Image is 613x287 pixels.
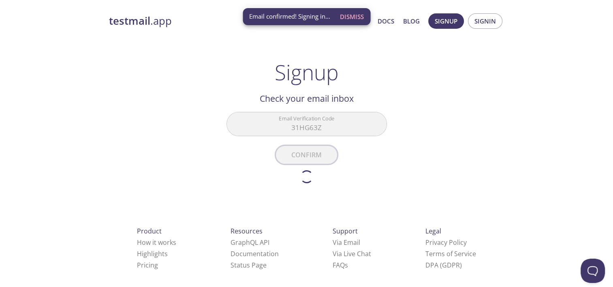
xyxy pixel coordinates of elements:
[333,249,371,258] a: Via Live Chat
[340,11,364,22] span: Dismiss
[137,238,176,247] a: How it works
[231,261,267,270] a: Status Page
[231,249,279,258] a: Documentation
[249,12,330,21] span: Email confirmed! Signing in...
[435,16,457,26] span: Signup
[428,13,464,29] button: Signup
[474,16,496,26] span: Signin
[226,92,387,105] h2: Check your email inbox
[333,227,358,236] span: Support
[378,16,394,26] a: Docs
[231,227,263,236] span: Resources
[333,238,360,247] a: Via Email
[425,238,467,247] a: Privacy Policy
[337,9,367,24] button: Dismiss
[137,261,158,270] a: Pricing
[468,13,502,29] button: Signin
[333,261,348,270] a: FAQ
[425,261,462,270] a: DPA (GDPR)
[581,259,605,283] iframe: Help Scout Beacon - Open
[275,60,339,84] h1: Signup
[231,238,269,247] a: GraphQL API
[109,14,150,28] strong: testmail
[425,249,476,258] a: Terms of Service
[403,16,420,26] a: Blog
[137,227,162,236] span: Product
[109,14,299,28] a: testmail.app
[345,261,348,270] span: s
[137,249,168,258] a: Highlights
[425,227,441,236] span: Legal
